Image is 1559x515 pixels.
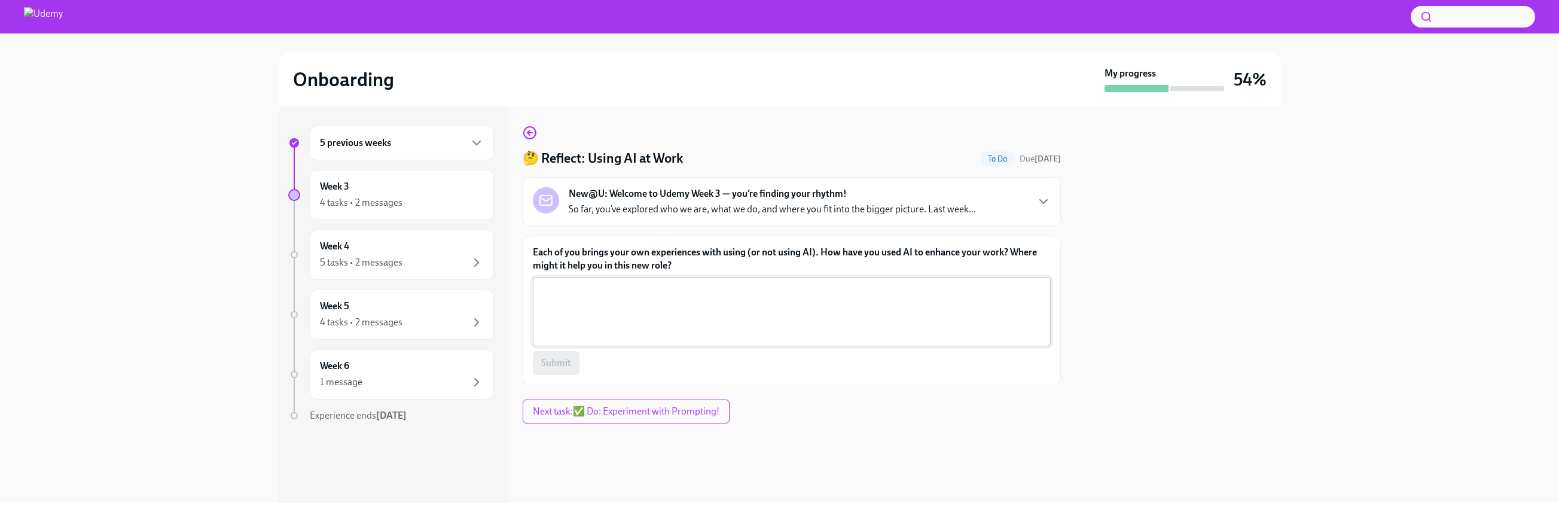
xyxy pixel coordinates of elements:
span: Next task : ✅ Do: Experiment with Prompting! [533,406,719,418]
p: So far, you’ve explored who we are, what we do, and where you fit into the bigger picture. Last w... [569,203,976,216]
span: October 11th, 2025 11:00 [1020,153,1061,164]
h3: 54% [1234,69,1267,90]
span: Due [1020,154,1061,164]
h6: Week 6 [320,359,349,373]
img: Udemy [24,7,63,26]
h6: Week 4 [320,240,349,253]
a: Week 54 tasks • 2 messages [288,290,494,340]
h4: 🤔 Reflect: Using AI at Work [523,150,683,167]
label: Each of you brings your own experiences with using (or not using AI). How have you used AI to enh... [533,246,1051,272]
h6: Week 5 [320,300,349,313]
a: Week 61 message [288,349,494,400]
span: Experience ends [310,410,407,421]
h6: 5 previous weeks [320,136,391,150]
h6: Week 3 [320,180,349,193]
strong: [DATE] [376,410,407,421]
strong: [DATE] [1035,154,1061,164]
div: 4 tasks • 2 messages [320,196,402,209]
div: 5 previous weeks [310,126,494,160]
a: Week 34 tasks • 2 messages [288,170,494,220]
strong: New@U: Welcome to Udemy Week 3 — you’re finding your rhythm! [569,187,847,200]
span: To Do [981,154,1015,163]
div: 5 tasks • 2 messages [320,256,402,269]
strong: My progress [1105,67,1156,80]
button: Next task:✅ Do: Experiment with Prompting! [523,400,730,423]
h2: Onboarding [293,68,394,92]
div: 1 message [320,376,362,389]
div: 4 tasks • 2 messages [320,316,402,329]
a: Week 45 tasks • 2 messages [288,230,494,280]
